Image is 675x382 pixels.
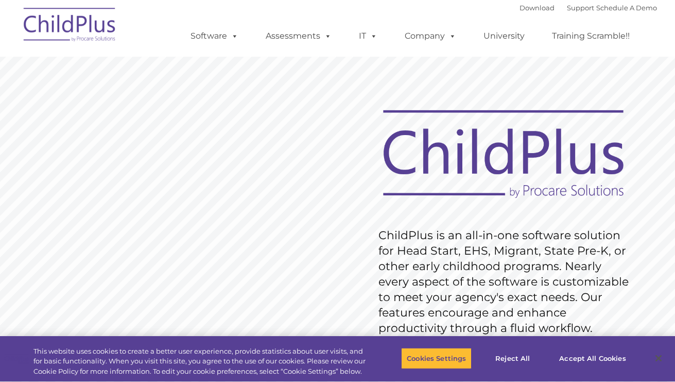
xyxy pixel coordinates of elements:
a: IT [349,26,388,46]
a: Training Scramble!! [542,26,640,46]
rs-layer: ChildPlus is an all-in-one software solution for Head Start, EHS, Migrant, State Pre-K, or other ... [378,228,634,336]
font: | [520,4,657,12]
a: Company [394,26,466,46]
a: University [473,26,535,46]
button: Accept All Cookies [553,347,631,369]
a: Software [180,26,249,46]
a: Support [567,4,594,12]
img: ChildPlus by Procare Solutions [19,1,122,52]
a: Download [520,4,555,12]
div: This website uses cookies to create a better user experience, provide statistics about user visit... [33,346,371,377]
button: Reject All [480,347,545,369]
a: Assessments [255,26,342,46]
a: Schedule A Demo [596,4,657,12]
button: Cookies Settings [401,347,472,369]
button: Close [647,347,670,370]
